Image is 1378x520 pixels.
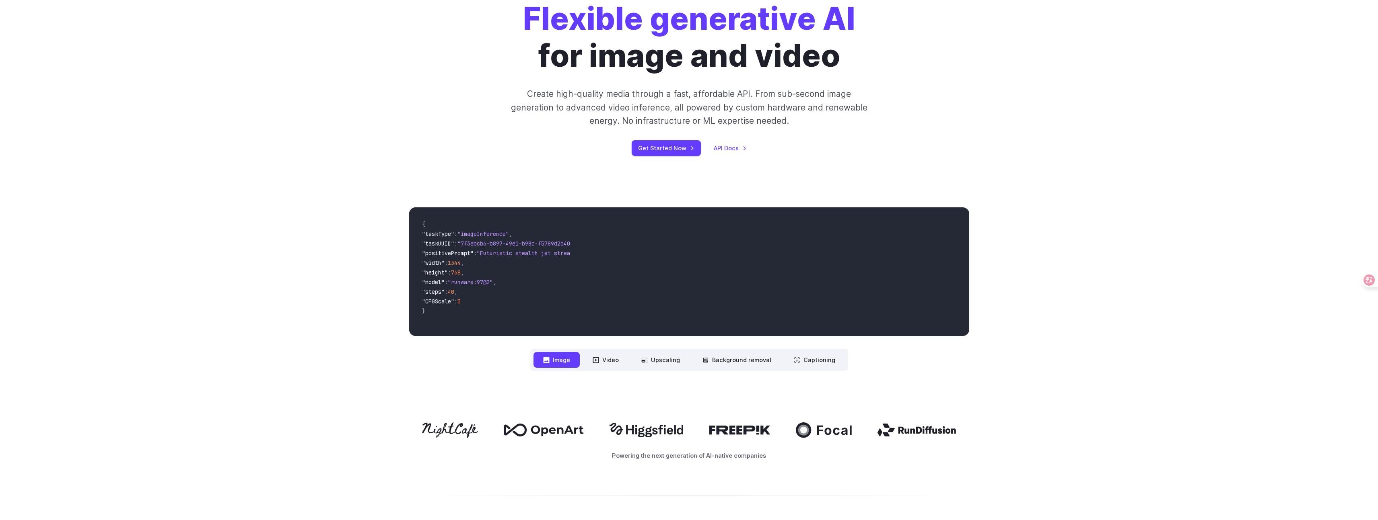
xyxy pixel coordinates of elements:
[422,307,425,315] span: }
[409,451,969,460] p: Powering the next generation of AI-native companies
[422,278,445,286] span: "model"
[445,259,448,266] span: :
[422,221,425,228] span: {
[422,230,454,237] span: "taskType"
[448,278,493,286] span: "runware:97@2"
[493,278,496,286] span: ,
[457,240,580,247] span: "7f3ebcb6-b897-49e1-b98c-f5789d2d40d7"
[454,288,457,295] span: ,
[714,143,747,153] a: API Docs
[457,230,509,237] span: "imageInference"
[422,250,474,257] span: "positivePrompt"
[632,140,701,156] a: Get Started Now
[457,298,461,305] span: 5
[461,259,464,266] span: ,
[422,269,448,276] span: "height"
[632,352,690,368] button: Upscaling
[448,288,454,295] span: 40
[523,0,855,74] h1: for image and video
[533,352,580,368] button: Image
[693,352,781,368] button: Background removal
[422,288,445,295] span: "steps"
[422,240,454,247] span: "taskUUID"
[451,269,461,276] span: 768
[422,259,445,266] span: "width"
[510,87,868,127] p: Create high-quality media through a fast, affordable API. From sub-second image generation to adv...
[448,259,461,266] span: 1344
[445,278,448,286] span: :
[445,288,448,295] span: :
[477,250,770,257] span: "Futuristic stealth jet streaking through a neon-lit cityscape with glowing purple exhaust"
[448,269,451,276] span: :
[454,240,457,247] span: :
[474,250,477,257] span: :
[509,230,512,237] span: ,
[784,352,845,368] button: Captioning
[454,298,457,305] span: :
[583,352,628,368] button: Video
[461,269,464,276] span: ,
[422,298,454,305] span: "CFGScale"
[454,230,457,237] span: :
